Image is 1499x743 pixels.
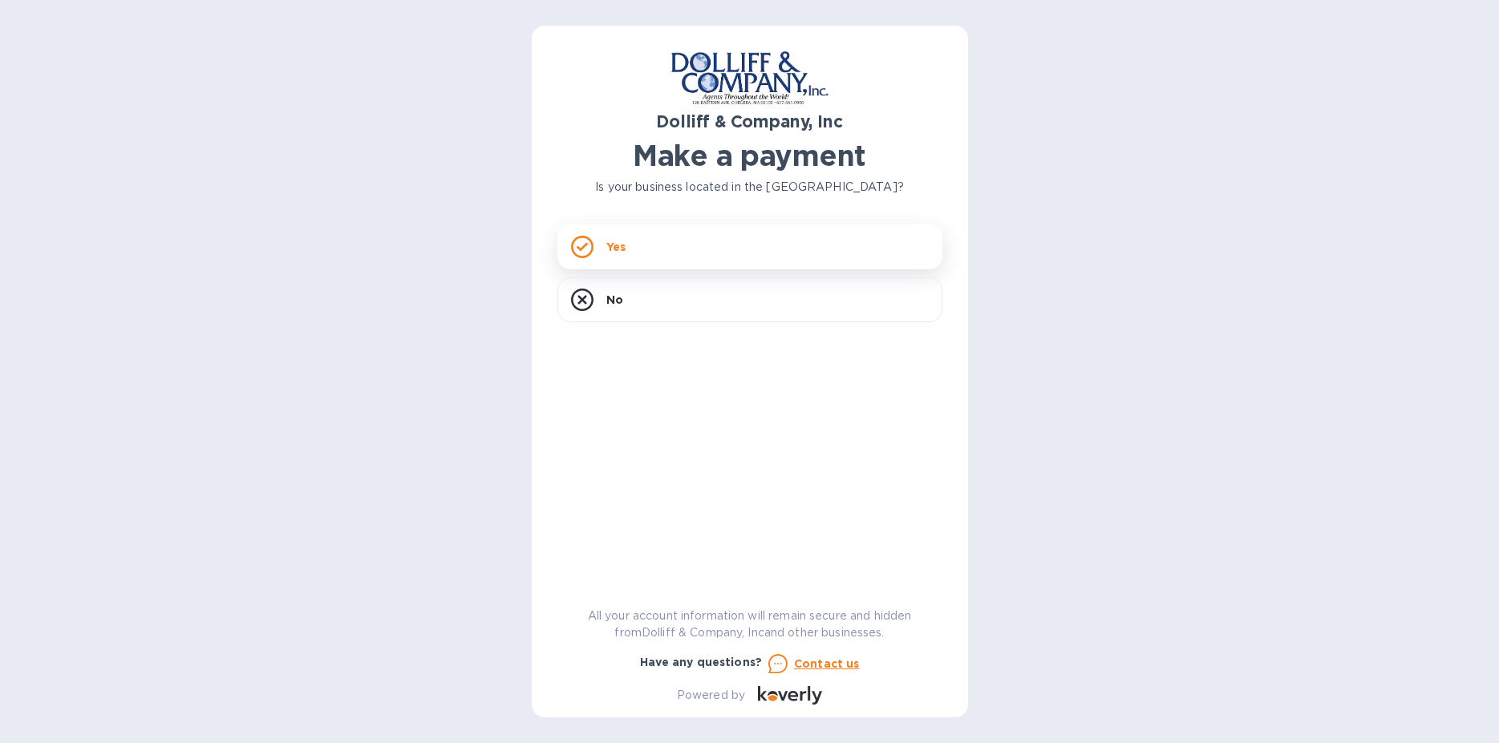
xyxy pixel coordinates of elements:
[677,687,745,704] p: Powered by
[656,111,842,131] b: Dolliff & Company, Inc
[640,656,763,668] b: Have any questions?
[557,179,942,196] p: Is your business located in the [GEOGRAPHIC_DATA]?
[606,292,623,308] p: No
[794,657,860,670] u: Contact us
[557,608,942,641] p: All your account information will remain secure and hidden from Dolliff & Company, Inc and other ...
[557,139,942,172] h1: Make a payment
[606,239,626,255] p: Yes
